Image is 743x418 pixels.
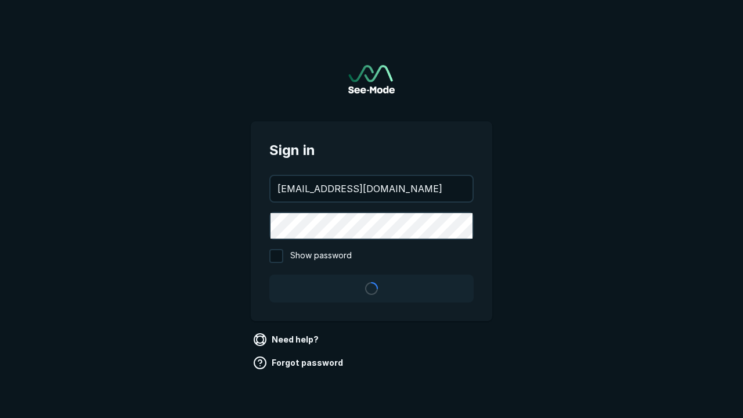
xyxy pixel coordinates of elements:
input: your@email.com [270,176,473,201]
span: Show password [290,249,352,263]
a: Go to sign in [348,65,395,93]
a: Need help? [251,330,323,349]
a: Forgot password [251,354,348,372]
span: Sign in [269,140,474,161]
img: See-Mode Logo [348,65,395,93]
